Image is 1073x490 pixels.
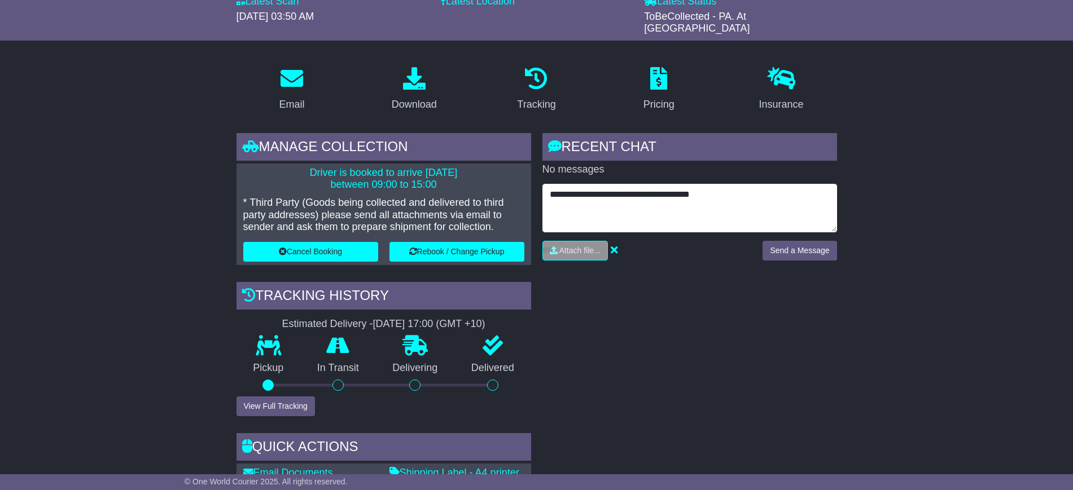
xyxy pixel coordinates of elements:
[517,97,555,112] div: Tracking
[243,242,378,262] button: Cancel Booking
[636,63,682,116] a: Pricing
[237,11,314,22] span: [DATE] 03:50 AM
[454,362,531,374] p: Delivered
[271,63,312,116] a: Email
[243,467,333,478] a: Email Documents
[376,362,455,374] p: Delivering
[510,63,563,116] a: Tracking
[185,477,348,486] span: © One World Courier 2025. All rights reserved.
[300,362,376,374] p: In Transit
[237,396,315,416] button: View Full Tracking
[644,11,750,34] span: ToBeCollected - PA. At [GEOGRAPHIC_DATA]
[243,197,524,233] p: * Third Party (Goods being collected and delivered to third party addresses) please send all atta...
[384,63,444,116] a: Download
[237,282,531,312] div: Tracking history
[389,242,524,262] button: Rebook / Change Pickup
[237,318,531,330] div: Estimated Delivery -
[542,164,837,176] p: No messages
[243,167,524,191] p: Driver is booked to arrive [DATE] between 09:00 to 15:00
[542,133,837,164] div: RECENT CHAT
[392,97,437,112] div: Download
[279,97,304,112] div: Email
[759,97,804,112] div: Insurance
[237,433,531,463] div: Quick Actions
[237,133,531,164] div: Manage collection
[389,467,519,478] a: Shipping Label - A4 printer
[752,63,811,116] a: Insurance
[237,362,301,374] p: Pickup
[763,241,836,261] button: Send a Message
[373,318,485,330] div: [DATE] 17:00 (GMT +10)
[643,97,675,112] div: Pricing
